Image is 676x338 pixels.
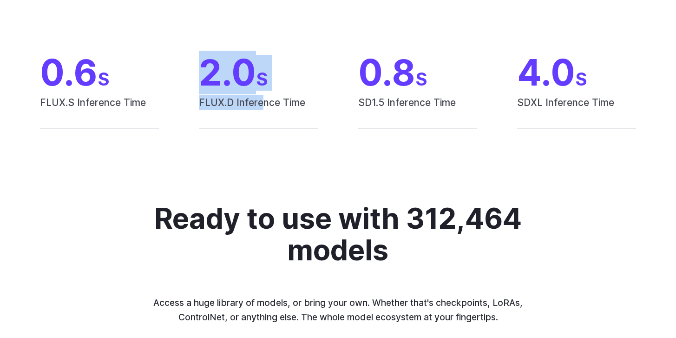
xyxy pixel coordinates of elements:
span: SDXL Inference Time [517,95,636,129]
span: 0.8 [358,55,477,91]
span: 4.0 [517,55,636,91]
span: S [98,68,110,90]
span: S [415,68,427,90]
span: S [256,68,268,90]
p: Access a huge library of models, or bring your own. Whether that's checkpoints, LoRAs, ControlNet... [145,296,532,324]
h2: Ready to use with 312,464 models [148,203,528,266]
span: 0.6 [40,55,159,91]
span: S [575,68,587,90]
span: SD1.5 Inference Time [358,95,477,129]
span: FLUX.D Inference Time [199,95,318,129]
span: FLUX.S Inference Time [40,95,159,129]
span: 2.0 [199,55,318,91]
